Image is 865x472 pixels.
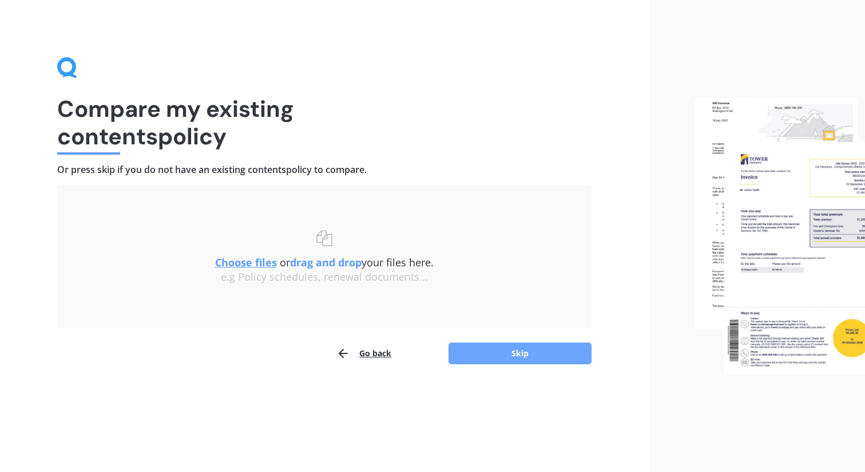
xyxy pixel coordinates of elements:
u: Choose files [215,255,277,269]
img: files.webp [695,98,865,373]
div: e.g Policy schedules, renewal documents... [80,271,569,284]
span: or your files here. [215,255,434,269]
b: drag and drop [290,255,362,269]
h4: Or press skip if you do not have an existing contents policy to compare. [57,164,592,176]
h1: Compare my existing contents policy [57,95,592,150]
button: Go back [336,342,391,365]
button: Skip [449,343,592,364]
